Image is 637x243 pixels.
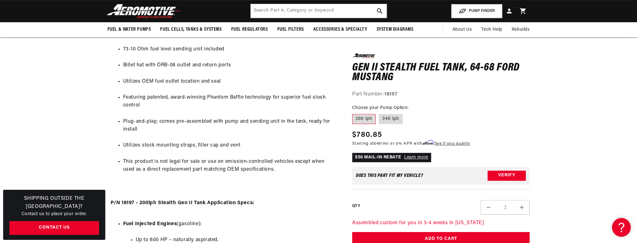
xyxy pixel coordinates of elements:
[231,26,268,33] span: Fuel Regulators
[377,26,414,33] span: System Diagrams
[451,4,502,18] button: PUMP FINDER
[488,170,526,180] button: Verify
[227,22,273,37] summary: Fuel Regulators
[9,221,99,235] a: Contact Us
[372,22,418,37] summary: System Diagrams
[123,221,177,226] strong: Fuel Injected Engines
[352,63,530,82] h1: Gen II Stealth Fuel Tank, 64-68 Ford Mustang
[103,22,156,37] summary: Fuel & Water Pumps
[251,4,387,18] input: Search by Part Number, Category or Keyword
[123,78,337,86] li: Utilizes OEM fuel outlet location and seal
[123,118,337,134] li: Plug-and-play; comes pre-assembled with pump and sending unit in the tank, ready for install
[313,26,367,33] span: Accessories & Specialty
[352,105,409,111] legend: Choose your Pump Option:
[477,22,507,37] summary: Tech Help
[352,114,376,124] label: 200 lph
[160,26,222,33] span: Fuel Cells, Tanks & Systems
[107,26,151,33] span: Fuel & Water Pumps
[155,22,226,37] summary: Fuel Cells, Tanks & Systems
[123,94,337,110] li: Featuring patented, award-winning Phantom Baffle technology for superior fuel slosh control
[384,91,397,96] strong: 18197
[452,27,472,32] span: About Us
[447,22,477,37] a: About Us
[9,211,99,218] p: Contact us to place your order.
[105,4,183,18] img: Aeromotive
[277,26,304,33] span: Fuel Filters
[379,114,403,124] label: 340 lph
[123,142,337,150] li: Utilizes stock mounting straps, filler cap and vent
[111,200,254,205] strong: P/N 18197 - 200lph Stealth Gen II Tank Application Specs:
[123,61,337,70] li: Billet hat with ORB-06 outlet and return ports
[352,129,382,140] span: $780.85
[123,158,337,174] li: This product is not legal for sale or use on emission-controlled vehicles except when used as a d...
[352,90,530,98] div: Part Number:
[352,140,470,146] p: Starting at /mo or 0% APR with .
[404,155,428,159] a: Learn more
[507,22,535,37] summary: Rebuilds
[481,26,502,33] span: Tech Help
[356,173,423,178] div: Does This part fit My vehicle?
[309,22,372,37] summary: Accessories & Specialty
[123,45,337,54] li: 73-10 Ohm fuel level sending unit included
[9,195,99,211] h3: Shipping Outside the [GEOGRAPHIC_DATA]?
[352,219,530,227] p: Assembled custom for you in 3-4 weeks in [US_STATE]
[273,22,309,37] summary: Fuel Filters
[373,4,387,18] button: search button
[435,142,470,145] a: See if you qualify - Learn more about Affirm Financing (opens in modal)
[352,153,431,162] p: $50 MAIL-IN REBATE
[512,26,530,33] span: Rebuilds
[352,204,360,209] label: QTY
[374,142,381,145] span: $49
[423,140,434,145] span: Affirm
